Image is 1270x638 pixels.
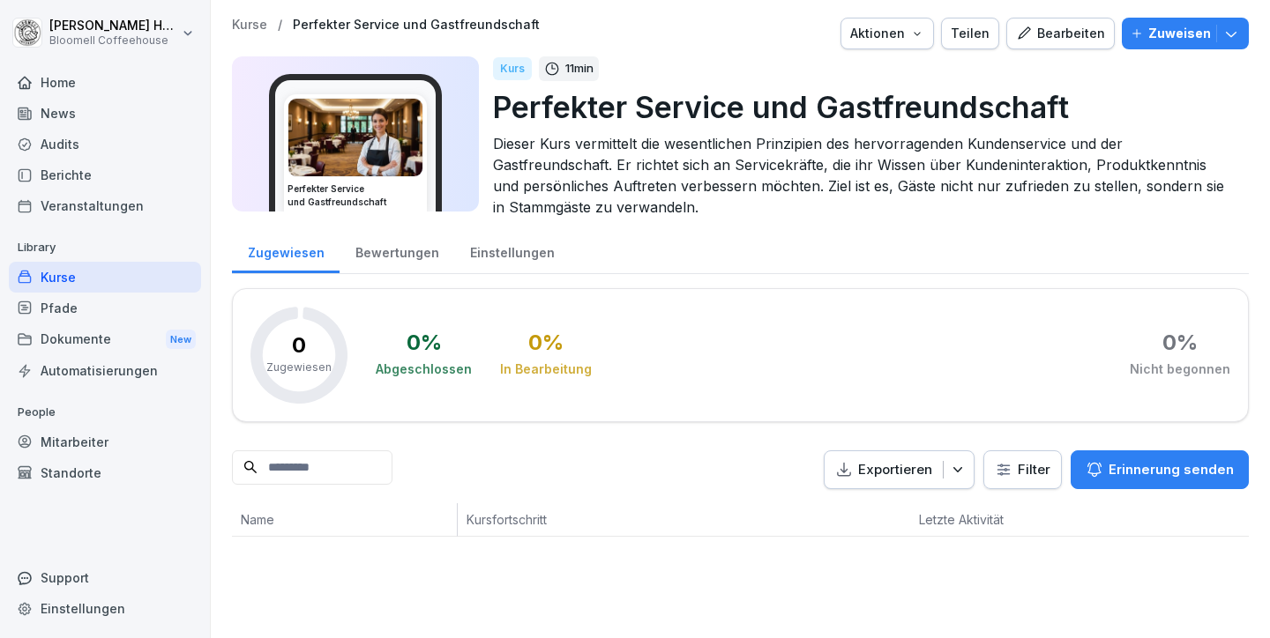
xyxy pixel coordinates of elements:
[241,510,448,529] p: Name
[9,427,201,457] a: Mitarbeiter
[9,457,201,488] a: Standorte
[49,19,178,33] p: [PERSON_NAME] Häfeli
[984,451,1061,489] button: Filter
[292,335,306,356] p: 0
[9,67,201,98] a: Home
[9,593,201,624] a: Einstellungen
[493,133,1235,218] p: Dieser Kurs vermittelt die wesentlichen Prinzipien des hervorragenden Kundenservice und der Gastf...
[9,323,201,356] div: Dokumente
[824,450,975,490] button: Exportieren
[288,182,423,209] h3: Perfekter Service und Gastfreundschaft
[9,262,201,293] a: Kurse
[340,228,454,273] a: Bewertungen
[9,355,201,386] a: Automatisierungen
[467,510,731,529] p: Kursfortschritt
[493,57,532,80] div: Kurs
[840,18,934,49] button: Aktionen
[9,129,201,159] a: Audits
[232,18,267,33] a: Kurse
[9,323,201,356] a: DokumenteNew
[9,398,201,427] p: People
[49,34,178,47] p: Bloomell Coffeehouse
[278,18,282,33] p: /
[9,562,201,593] div: Support
[9,190,201,221] a: Veranstaltungen
[565,60,594,78] p: 11 min
[9,159,201,190] a: Berichte
[1162,332,1198,353] div: 0 %
[288,99,422,176] img: l14nws3vod1i6i6cdyd8dbwo.png
[1122,18,1249,49] button: Zuweisen
[951,24,990,43] div: Teilen
[1016,24,1105,43] div: Bearbeiten
[1130,360,1230,378] div: Nicht begonnen
[941,18,999,49] button: Teilen
[858,460,932,480] p: Exportieren
[1071,450,1249,489] button: Erinnerung senden
[1006,18,1115,49] button: Bearbeiten
[528,332,564,353] div: 0 %
[1109,460,1234,479] p: Erinnerung senden
[995,461,1050,478] div: Filter
[166,330,196,350] div: New
[850,24,924,43] div: Aktionen
[9,293,201,323] a: Pfade
[500,360,592,378] div: In Bearbeitung
[454,228,570,273] a: Einstellungen
[376,360,472,378] div: Abgeschlossen
[293,18,540,33] a: Perfekter Service und Gastfreundschaft
[1148,24,1211,43] p: Zuweisen
[266,360,332,375] p: Zugewiesen
[9,234,201,262] p: Library
[9,98,201,129] a: News
[407,332,442,353] div: 0 %
[493,85,1235,130] p: Perfekter Service und Gastfreundschaft
[232,228,340,273] a: Zugewiesen
[919,510,1042,529] p: Letzte Aktivität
